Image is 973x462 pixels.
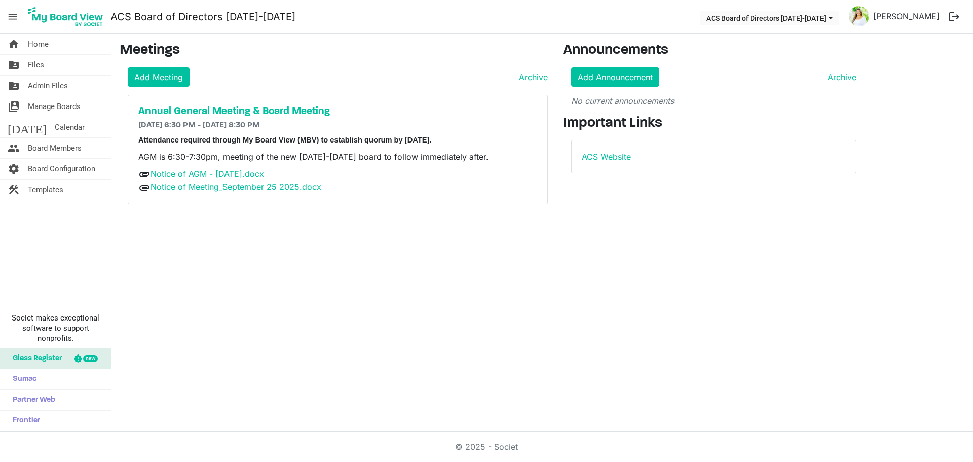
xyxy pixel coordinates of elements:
[83,355,98,362] div: new
[515,71,548,83] a: Archive
[138,151,537,163] p: AGM is 6:30-7:30pm, meeting of the new [DATE]-[DATE] board to follow immediately after.
[5,313,106,343] span: Societ makes exceptional software to support nonprofits.
[8,96,20,117] span: switch_account
[138,182,151,194] span: attachment
[582,152,631,162] a: ACS Website
[849,6,869,26] img: P1o51ie7xrVY5UL7ARWEW2r7gNC2P9H9vlLPs2zch7fLSXidsvLolGPwwA3uyx8AkiPPL2cfIerVbTx3yTZ2nQ_thumb.png
[25,4,110,29] a: My Board View Logo
[28,55,44,75] span: Files
[571,95,856,107] p: No current announcements
[563,42,865,59] h3: Announcements
[138,105,537,118] a: Annual General Meeting & Board Meeting
[8,76,20,96] span: folder_shared
[138,121,537,130] h6: [DATE] 6:30 PM - [DATE] 8:30 PM
[120,42,548,59] h3: Meetings
[8,390,55,410] span: Partner Web
[28,76,68,96] span: Admin Files
[455,442,518,452] a: © 2025 - Societ
[8,159,20,179] span: settings
[28,96,81,117] span: Manage Boards
[138,136,431,144] span: Attendance required through My Board View (MBV) to establish quorum by [DATE].
[8,180,20,200] span: construction
[8,34,20,54] span: home
[110,7,295,27] a: ACS Board of Directors [DATE]-[DATE]
[944,6,965,27] button: logout
[8,117,47,137] span: [DATE]
[8,348,62,369] span: Glass Register
[28,180,63,200] span: Templates
[563,115,865,132] h3: Important Links
[55,117,85,137] span: Calendar
[8,411,40,431] span: Frontier
[869,6,944,26] a: [PERSON_NAME]
[151,182,321,192] a: Notice of Meeting_September 25 2025.docx
[700,11,839,25] button: ACS Board of Directors 2024-2025 dropdownbutton
[8,55,20,75] span: folder_shared
[138,168,151,181] span: attachment
[151,169,264,179] a: Notice of AGM - [DATE].docx
[571,67,659,87] a: Add Announcement
[28,159,95,179] span: Board Configuration
[3,7,22,26] span: menu
[25,4,106,29] img: My Board View Logo
[8,369,36,389] span: Sumac
[8,138,20,158] span: people
[128,67,190,87] a: Add Meeting
[28,138,82,158] span: Board Members
[28,34,49,54] span: Home
[824,71,856,83] a: Archive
